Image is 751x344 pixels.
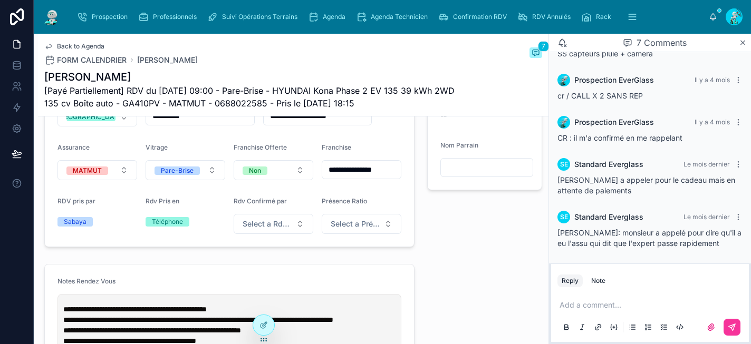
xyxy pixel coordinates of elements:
a: Back to Agenda [44,42,104,51]
span: [Payé Partiellement] RDV du [DATE] 09:00 - Pare-Brise - HYUNDAI Kona Phase 2 EV 135 39 kWh 2WD 13... [44,84,463,110]
span: Rack [596,13,611,21]
span: Le mois dernier [683,213,730,221]
span: Suivi Opérations Terrains [222,13,297,21]
button: Select Button [234,160,313,180]
div: Sabaya [64,217,86,227]
span: Back to Agenda [57,42,104,51]
span: Select a Rdv Confirmé par [243,219,292,229]
a: RDV Annulés [514,7,578,26]
button: Note [587,274,610,287]
div: scrollable content [70,5,709,28]
div: Note [591,277,605,285]
span: 7 [538,41,549,52]
a: Rack [578,7,619,26]
button: 7 [529,47,542,60]
div: Téléphone [152,217,183,227]
span: Agenda Technicien [371,13,428,21]
img: App logo [42,8,61,25]
span: RDV Annulés [532,13,571,21]
span: Le mois dernier [683,160,730,168]
span: SE [560,213,568,221]
button: Select Button [57,160,137,180]
span: Vitrage [146,143,168,151]
span: Notes Rendez Vous [57,277,115,285]
button: Select Button [57,106,137,126]
div: MATMUT [73,166,102,175]
a: [PERSON_NAME] [137,55,198,65]
span: Rdv Pris en [146,197,179,205]
button: Reply [557,274,583,287]
span: 7 Comments [637,36,687,49]
span: Agenda [323,13,345,21]
span: RDV pris par [57,197,95,205]
span: [PERSON_NAME] a appeler pour le cadeau mais en attente de paiements [557,175,735,195]
div: [GEOGRAPHIC_DATA] [57,113,124,121]
span: Rdv Confirmé par [234,197,287,205]
span: Présence Ratio [322,197,367,205]
span: Standard Everglass [574,159,643,170]
a: Agenda Technicien [353,7,435,26]
span: Prospection EverGlass [574,75,654,85]
a: Professionnels [135,7,204,26]
span: Prospection [92,13,128,21]
a: Confirmation RDV [435,7,514,26]
a: FORM CALENDRIER [44,55,127,65]
span: Il y a 4 mois [695,76,730,84]
span: Assurance [57,143,90,151]
span: cr / CALL X 2 SANS REP [557,91,643,100]
span: Standard Everglass [574,212,643,222]
a: Suivi Opérations Terrains [204,7,305,26]
h1: [PERSON_NAME] [44,70,463,84]
a: Agenda [305,7,353,26]
span: Prospection EverGlass [574,117,654,127]
span: Nom Parrain [440,141,478,149]
button: Select Button [322,214,401,234]
span: Professionnels [153,13,197,21]
div: Non [249,166,261,175]
span: SE [560,160,568,169]
span: Franchise Offerte [234,143,287,151]
span: [PERSON_NAME]: monsieur a appelé pour dire qu'il a eu l'assu qui dit que l'expert passe rapidement [557,228,742,248]
button: Select Button [146,160,225,180]
span: Select a Présence Ratio [331,219,380,229]
a: Prospection [74,7,135,26]
span: SS capteurs pluie + camera [557,49,653,58]
button: Select Button [234,214,313,234]
span: FORM CALENDRIER [57,55,127,65]
div: Pare-Brise [161,166,194,175]
span: CR : il m'a confirmé en me rappelant [557,133,682,142]
span: Confirmation RDV [453,13,507,21]
span: Il y a 4 mois [695,118,730,126]
span: Franchise [322,143,351,151]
